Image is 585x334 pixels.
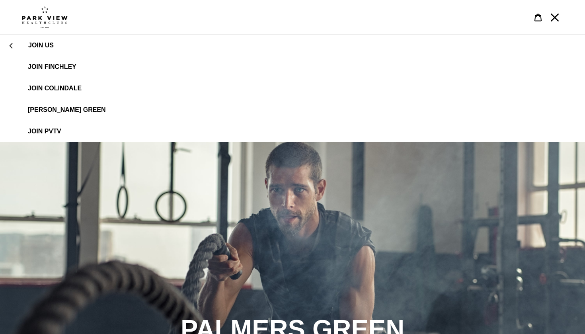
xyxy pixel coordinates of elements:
[28,42,54,49] span: JOIN US
[28,85,82,92] span: JOIN Colindale
[546,9,563,26] button: Menu
[28,63,76,70] span: JOIN FINCHLEY
[28,106,106,113] span: [PERSON_NAME] Green
[22,6,68,28] img: Park view health clubs is a gym near you.
[28,128,61,135] span: JOIN PVTV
